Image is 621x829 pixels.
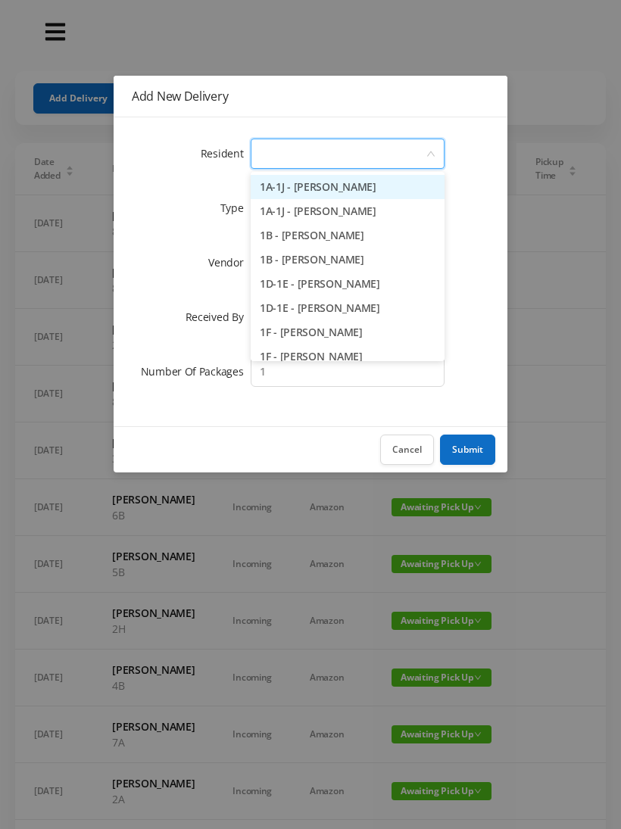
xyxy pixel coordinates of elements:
[251,272,445,296] li: 1D-1E - [PERSON_NAME]
[440,435,495,465] button: Submit
[220,201,251,215] label: Type
[251,199,445,223] li: 1A-1J - [PERSON_NAME]
[201,146,251,161] label: Resident
[186,310,251,324] label: Received By
[251,223,445,248] li: 1B - [PERSON_NAME]
[132,88,489,104] div: Add New Delivery
[251,344,445,369] li: 1F - [PERSON_NAME]
[380,435,434,465] button: Cancel
[251,320,445,344] li: 1F - [PERSON_NAME]
[251,175,445,199] li: 1A-1J - [PERSON_NAME]
[141,364,251,379] label: Number Of Packages
[426,149,435,160] i: icon: down
[208,255,251,270] label: Vendor
[251,248,445,272] li: 1B - [PERSON_NAME]
[251,296,445,320] li: 1D-1E - [PERSON_NAME]
[132,136,489,390] form: Add New Delivery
